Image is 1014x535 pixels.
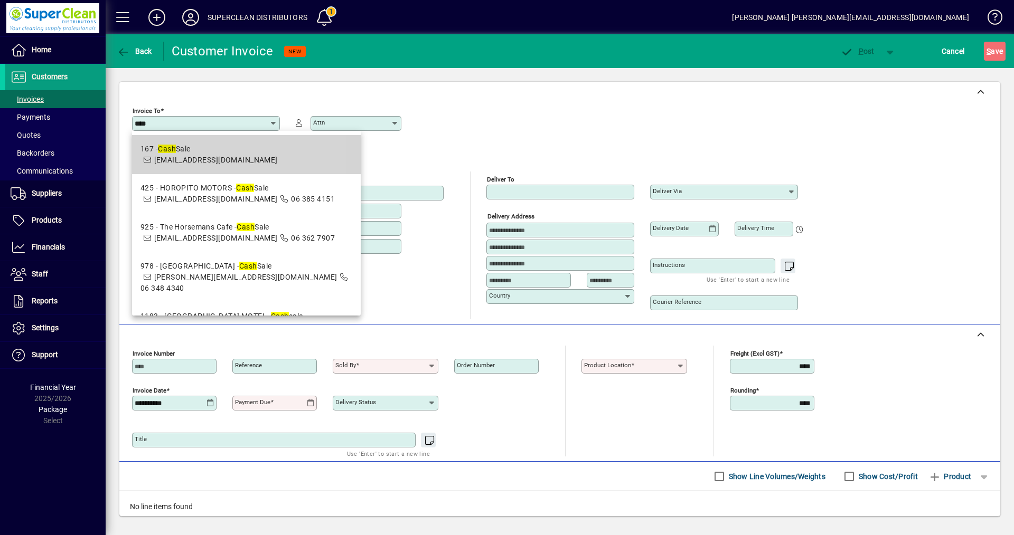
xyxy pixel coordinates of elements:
span: ost [840,47,875,55]
mat-hint: Use 'Enter' to start a new line [707,273,790,285]
mat-label: Country [489,292,510,299]
em: Cash [237,223,255,231]
span: Communications [11,167,73,175]
div: 925 - The Horsemans Cafe - Sale [140,222,335,233]
a: Quotes [5,126,106,144]
span: Financials [32,243,65,251]
div: No line items found [119,491,1000,523]
mat-label: Delivery status [335,398,376,406]
span: 06 348 4340 [140,284,184,292]
mat-label: Product location [584,361,631,369]
span: [EMAIL_ADDRESS][DOMAIN_NAME] [154,234,278,242]
button: Save [984,42,1006,61]
mat-label: Sold by [335,361,356,369]
mat-label: Deliver To [487,176,514,183]
button: Cancel [939,42,968,61]
div: 425 - HOROPITO MOTORS - Sale [140,183,335,194]
span: NEW [288,48,302,55]
a: Invoices [5,90,106,108]
button: Add [140,8,174,27]
a: Payments [5,108,106,126]
button: Product [923,467,977,486]
span: Financial Year [30,383,76,391]
mat-option: 425 - HOROPITO MOTORS - Cash Sale [132,174,361,213]
span: Customers [32,72,68,81]
mat-label: Invoice number [133,350,175,357]
div: 167 - Sale [140,144,278,155]
mat-label: Reference [235,361,262,369]
span: [EMAIL_ADDRESS][DOMAIN_NAME] [154,156,278,164]
span: Back [117,47,152,55]
a: Support [5,342,106,368]
mat-label: Rounding [730,387,756,394]
a: Home [5,37,106,63]
span: Payments [11,113,50,121]
a: Suppliers [5,180,106,207]
mat-label: Payment due [235,398,270,406]
span: [PERSON_NAME][EMAIL_ADDRESS][DOMAIN_NAME] [154,273,337,281]
button: Back [114,42,155,61]
mat-option: 978 - VERSALITE LIGHTHOUSE - Cash Sale [132,252,361,302]
mat-label: Attn [313,119,325,126]
a: Settings [5,315,106,341]
mat-label: Invoice date [133,387,166,394]
mat-label: Courier Reference [653,298,701,305]
mat-option: 167 - Cash Sale [132,135,361,174]
mat-option: 925 - The Horsemans Cafe - Cash Sale [132,213,361,252]
button: Profile [174,8,208,27]
span: Reports [32,297,58,305]
span: Invoices [11,95,44,103]
span: ave [987,43,1003,60]
label: Show Line Volumes/Weights [727,471,825,482]
a: Staff [5,261,106,288]
span: [EMAIL_ADDRESS][DOMAIN_NAME] [154,195,278,203]
label: Show Cost/Profit [857,471,918,482]
mat-label: Title [135,435,147,443]
mat-label: Deliver via [653,187,682,195]
mat-label: Instructions [653,261,685,269]
em: Cash [236,184,254,192]
a: Communications [5,162,106,180]
span: Staff [32,270,48,278]
mat-label: Delivery time [737,224,774,232]
mat-label: Invoice To [133,107,161,114]
div: Customer Invoice [172,43,274,60]
mat-hint: Use 'Enter' to start a new line [347,447,430,460]
span: Backorders [11,149,54,157]
em: Cash [158,145,176,153]
mat-label: Delivery date [653,224,689,232]
app-page-header-button: Back [106,42,164,61]
span: Package [39,405,67,414]
a: Financials [5,234,106,261]
span: Suppliers [32,189,62,197]
span: Quotes [11,131,41,139]
div: [PERSON_NAME] [PERSON_NAME][EMAIL_ADDRESS][DOMAIN_NAME] [732,9,969,26]
span: P [859,47,863,55]
mat-label: Order number [457,361,495,369]
span: Home [32,45,51,54]
span: S [987,47,991,55]
em: Cash [271,312,289,320]
div: 1183 - [GEOGRAPHIC_DATA] MOTEL - sale [140,311,335,322]
a: Products [5,207,106,234]
div: SUPERCLEAN DISTRIBUTORS [208,9,307,26]
span: 06 385 4151 [291,195,335,203]
span: Products [32,216,62,224]
span: Support [32,350,58,359]
mat-label: Freight (excl GST) [730,350,780,357]
a: Backorders [5,144,106,162]
div: 978 - [GEOGRAPHIC_DATA] - Sale [140,261,352,272]
span: Product [928,468,971,485]
a: Knowledge Base [980,2,1001,36]
span: 06 362 7907 [291,234,335,242]
a: Reports [5,288,106,314]
span: Settings [32,323,59,332]
mat-option: 1183 - CASTLETOWN MOTEL - Cash sale [132,302,361,341]
span: Cancel [942,43,965,60]
em: Cash [239,262,257,270]
button: Post [835,42,880,61]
